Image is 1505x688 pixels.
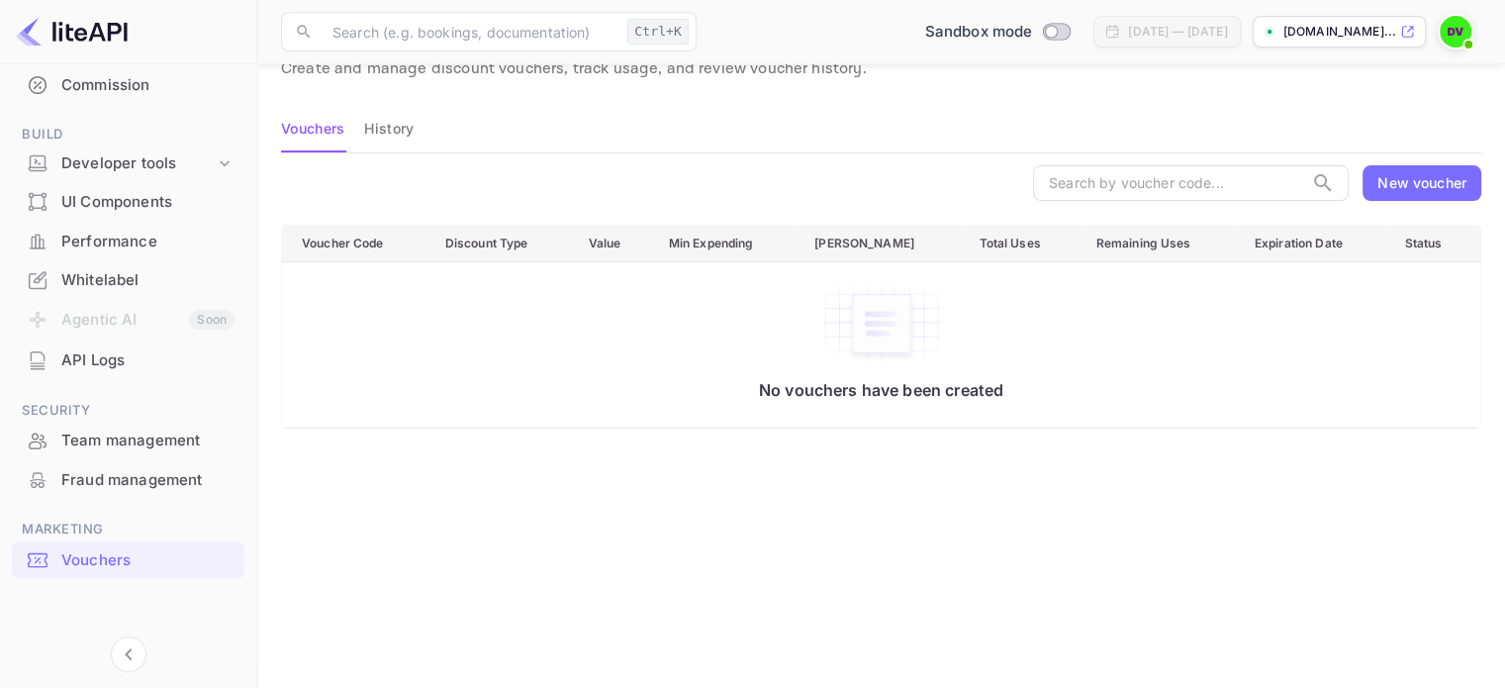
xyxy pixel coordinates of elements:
a: Vouchers [12,541,244,578]
span: Sandbox mode [925,21,1033,44]
div: UI Components [12,183,244,222]
th: [PERSON_NAME] [799,225,963,261]
img: LiteAPI logo [16,16,128,48]
div: API Logs [61,349,235,372]
div: Team management [61,430,235,452]
th: Min Expending [653,225,799,261]
div: API Logs [12,342,244,380]
input: Search by voucher code... [1033,165,1303,201]
a: UI Components [12,183,244,220]
div: Ctrl+K [627,19,689,45]
button: History [364,105,414,152]
p: [DOMAIN_NAME]... [1283,23,1396,41]
div: New voucher [1377,172,1466,193]
th: Expiration Date [1239,225,1389,261]
input: Search (e.g. bookings, documentation) [321,12,619,51]
div: UI Components [61,191,235,214]
th: Remaining Uses [1081,225,1239,261]
img: No vouchers have been created [822,282,941,365]
th: Discount Type [429,225,573,261]
div: Commission [12,66,244,105]
div: [DATE] — [DATE] [1128,23,1227,41]
span: Build [12,124,244,146]
div: Performance [61,231,235,253]
a: Fraud management [12,461,244,498]
span: Marketing [12,519,244,541]
div: Vouchers [61,549,235,572]
div: Whitelabel [61,269,235,292]
th: Value [573,225,653,261]
div: Whitelabel [12,261,244,300]
a: Commission [12,66,244,103]
button: Collapse navigation [111,637,146,672]
div: Commission [61,74,235,97]
div: Developer tools [61,152,215,175]
p: No vouchers have been created [302,380,1460,400]
p: Create and manage discount vouchers, track usage, and review voucher history. [281,57,1481,81]
th: Status [1388,225,1480,261]
button: Vouchers [281,105,344,152]
div: Vouchers [12,541,244,580]
th: Total Uses [963,225,1080,261]
div: Fraud management [61,469,235,492]
img: Dongo Victory [1440,16,1471,48]
span: Security [12,400,244,422]
a: Performance [12,223,244,259]
div: Fraud management [12,461,244,500]
div: Performance [12,223,244,261]
div: Team management [12,422,244,460]
th: Voucher Code [282,225,429,261]
a: Team management [12,422,244,458]
a: API Logs [12,342,244,378]
div: Switch to Production mode [917,21,1079,44]
a: Whitelabel [12,261,244,298]
div: Developer tools [12,147,244,181]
